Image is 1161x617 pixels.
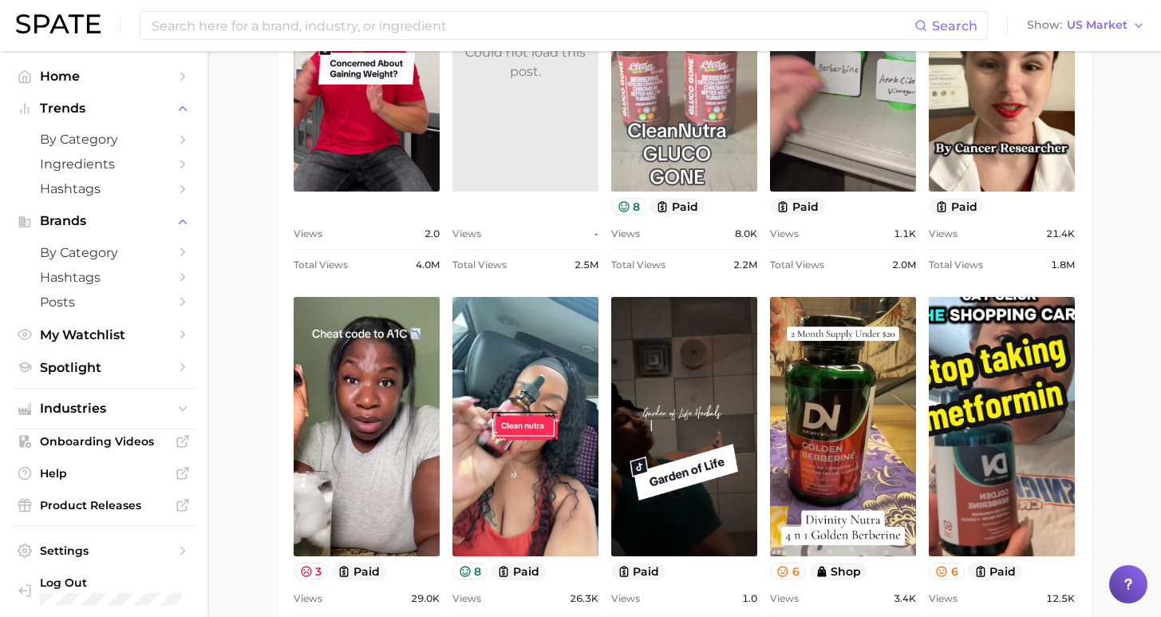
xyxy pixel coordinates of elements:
input: Search here for a brand, industry, or ingredient [150,12,914,39]
span: Hashtags [40,181,168,196]
button: 6 [770,563,806,579]
span: 21.4k [1046,224,1075,243]
span: Trends [40,101,168,116]
img: SPATE [16,14,101,34]
button: 3 [294,563,329,579]
span: My Watchlist [40,327,168,342]
span: - [594,224,598,243]
span: 3.4k [894,589,916,608]
a: Help [13,461,195,485]
span: by Category [40,245,168,260]
span: 4.0m [416,255,440,275]
span: Views [294,224,322,243]
div: Could not load this post. [452,43,598,81]
span: 1.1k [894,224,916,243]
button: paid [770,198,825,215]
span: Views [929,589,958,608]
a: by Category [13,240,195,265]
span: Log Out [40,575,182,590]
a: by Category [13,127,195,152]
span: Total Views [770,255,824,275]
a: Spotlight [13,355,195,380]
span: 12.5k [1046,589,1075,608]
span: Total Views [294,255,348,275]
span: Settings [40,544,168,558]
span: Views [452,589,481,608]
button: Industries [13,397,195,421]
button: ShowUS Market [1023,15,1149,36]
span: Product Releases [40,498,168,512]
span: Home [40,69,168,84]
button: Brands [13,209,195,233]
a: Onboarding Videos [13,429,195,453]
span: Brands [40,214,168,228]
span: 2.2m [733,255,757,275]
a: Ingredients [13,152,195,176]
span: Views [929,224,958,243]
span: 2.5m [575,255,598,275]
a: Log out. Currently logged in with e-mail alyssa@spate.nyc. [13,571,195,611]
span: Hashtags [40,270,168,285]
a: Posts [13,290,195,314]
span: Views [452,224,481,243]
span: Spotlight [40,360,168,375]
button: Trends [13,97,195,121]
span: 29.0k [411,589,440,608]
span: US Market [1067,21,1127,30]
span: Posts [40,295,168,310]
a: Hashtags [13,176,195,201]
button: 8 [611,198,647,215]
button: paid [331,563,386,579]
span: Total Views [929,255,983,275]
span: Show [1027,21,1062,30]
button: 6 [929,563,965,579]
button: paid [650,198,705,215]
span: 26.3k [570,589,598,608]
span: Views [770,589,799,608]
button: shop [809,563,868,579]
button: 8 [452,563,488,579]
button: paid [929,198,984,215]
span: Views [294,589,322,608]
a: Home [13,64,195,89]
span: Views [770,224,799,243]
button: paid [968,563,1023,579]
span: 1.0 [742,589,757,608]
span: 8.0k [735,224,757,243]
span: Industries [40,401,168,416]
a: Settings [13,539,195,563]
span: 1.8m [1051,255,1075,275]
a: Product Releases [13,493,195,517]
span: Onboarding Videos [40,434,168,449]
span: Ingredients [40,156,168,172]
span: 2.0m [892,255,916,275]
button: paid [491,563,546,579]
button: paid [611,563,666,579]
span: 2.0 [425,224,440,243]
span: Views [611,224,640,243]
span: Search [932,18,977,34]
span: Total Views [611,255,665,275]
span: Help [40,466,168,481]
span: Total Views [452,255,507,275]
span: Views [611,589,640,608]
span: by Category [40,132,168,147]
a: Hashtags [13,265,195,290]
a: My Watchlist [13,322,195,347]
